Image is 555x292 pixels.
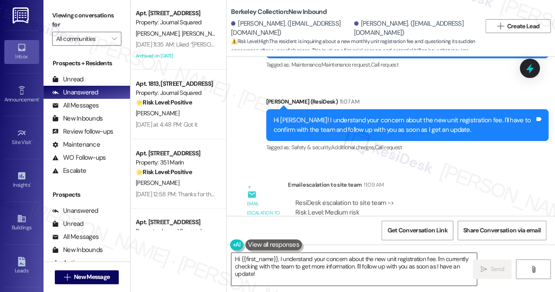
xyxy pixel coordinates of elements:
div: Apt. [STREET_ADDRESS] [136,218,216,227]
i:  [112,35,117,42]
button: New Message [55,270,119,284]
span: [PERSON_NAME] [182,30,228,37]
input: All communities [56,32,107,46]
i:  [64,274,70,281]
label: Viewing conversations for [52,9,121,32]
div: All Messages [52,232,99,242]
span: New Message [74,272,110,282]
a: Leads [4,254,39,278]
a: Inbox [4,40,39,64]
span: : The resident is inquiring about a new monthly unit registration fee and questioning its sudden ... [231,37,481,65]
a: Buildings [4,211,39,235]
b: Berkeley Collection: New Inbound [231,7,327,17]
div: Property: Journal Squared [136,227,216,236]
div: ResiDesk escalation to site team -> Risk Level: Medium risk Topics: Unit registration fee inquiry... [295,198,515,236]
i:  [497,23,503,30]
div: WO Follow-ups [52,153,106,162]
img: ResiDesk Logo [13,7,30,23]
div: Archived on [DATE] [135,50,217,61]
span: Maintenance , [291,61,321,68]
button: Share Conversation via email [458,221,546,240]
div: 11:07 AM [338,97,359,106]
span: Share Conversation via email [463,226,541,235]
span: Create Lead [507,22,539,31]
button: Send [473,259,512,279]
div: [PERSON_NAME] (ResiDesk) [266,97,549,109]
div: Email escalation to site team [288,180,522,192]
textarea: Hi {{first_name}}, I understand your concern about the new unit registration fee. I'm currently c... [231,253,477,285]
div: [DATE] at 4:48 PM: Got it [136,121,197,128]
span: • [30,181,31,187]
span: [PERSON_NAME] [136,109,179,117]
div: Apt. [STREET_ADDRESS] [136,149,216,158]
strong: ⚠️ Risk Level: High [231,38,268,45]
i:  [480,266,487,273]
div: Active [52,258,81,268]
span: Additional charges , [331,144,375,151]
div: 11:09 AM [361,180,384,189]
div: Unanswered [52,206,98,215]
a: Site Visit • [4,126,39,149]
div: Apt. 1813, [STREET_ADDRESS] [136,79,216,88]
div: [PERSON_NAME]. ([EMAIL_ADDRESS][DOMAIN_NAME]) [354,19,475,38]
span: Call request [371,61,398,68]
div: New Inbounds [52,114,103,123]
div: Maintenance [52,140,100,149]
span: Maintenance request , [321,61,371,68]
div: Prospects [43,190,130,199]
span: Get Conversation Link [387,226,447,235]
div: All Messages [52,101,99,110]
strong: 🌟 Risk Level: Positive [136,98,192,106]
div: Review follow-ups [52,127,113,136]
div: [PERSON_NAME]. ([EMAIL_ADDRESS][DOMAIN_NAME]) [231,19,352,38]
a: Insights • [4,168,39,192]
i:  [530,266,536,273]
div: New Inbounds [52,245,103,255]
span: • [31,138,33,144]
div: Property: Journal Squared [136,18,216,27]
div: Hi [PERSON_NAME]! I understand your concern about the new unit registration fee. I'll have to con... [274,116,535,134]
div: Tagged as: [266,58,549,71]
div: Unread [52,219,84,228]
div: Unanswered [52,88,98,97]
div: Property: Journal Squared [136,88,216,97]
div: Email escalation to site team [247,199,281,227]
span: [PERSON_NAME] [136,30,182,37]
div: Property: 351 Marin [136,158,216,167]
button: Create Lead [485,19,551,33]
div: Escalate [52,166,86,175]
span: Safety & security , [291,144,331,151]
span: [PERSON_NAME] [136,179,179,187]
span: • [39,95,40,101]
div: Unread [52,75,84,84]
span: Call request [374,144,402,151]
strong: 🌟 Risk Level: Positive [136,168,192,176]
div: Apt. [STREET_ADDRESS] [136,9,216,18]
div: Tagged as: [266,141,549,154]
span: Send [491,265,504,274]
button: Get Conversation Link [381,221,453,240]
div: Prospects + Residents [43,59,130,68]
